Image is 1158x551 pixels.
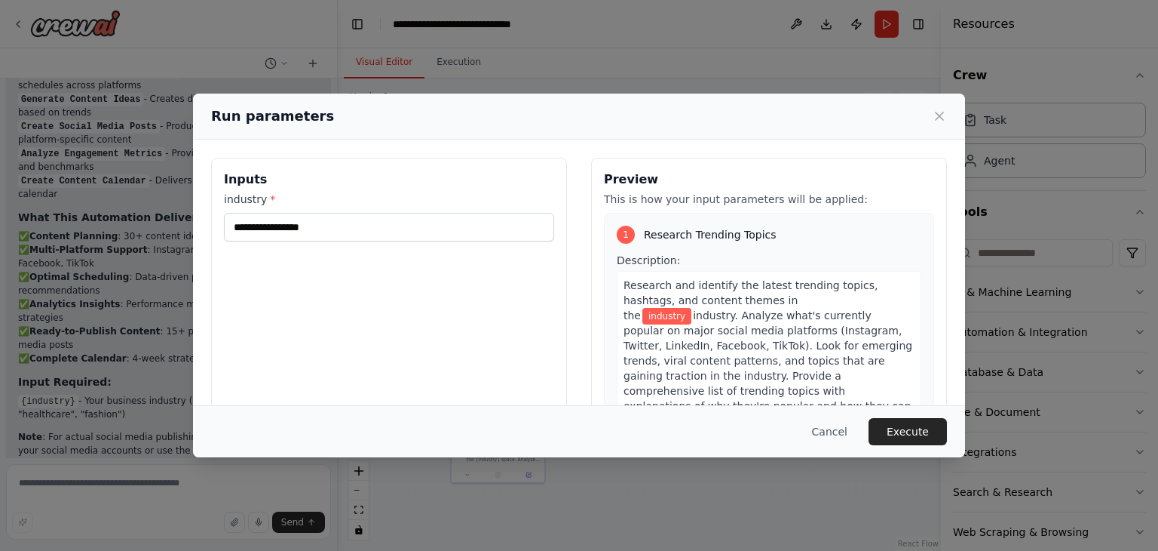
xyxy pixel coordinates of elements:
[224,171,554,189] h3: Inputs
[800,418,859,445] button: Cancel
[617,254,680,266] span: Description:
[642,308,691,325] span: Variable: industry
[211,106,334,127] h2: Run parameters
[604,171,934,189] h3: Preview
[617,226,635,244] div: 1
[604,192,934,207] p: This is how your input parameters will be applied:
[224,192,554,207] label: industry
[623,279,878,322] span: Research and identify the latest trending topics, hashtags, and content themes in the
[623,309,912,427] span: industry. Analyze what's currently popular on major social media platforms (Instagram, Twitter, L...
[868,418,947,445] button: Execute
[644,227,777,242] span: Research Trending Topics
